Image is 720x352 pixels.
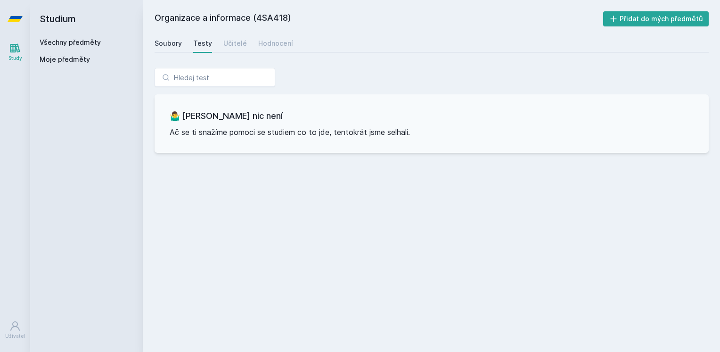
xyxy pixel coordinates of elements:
div: Hodnocení [258,39,293,48]
button: Přidat do mých předmětů [603,11,709,26]
p: Ač se ti snažíme pomoci se studiem co to jde, tentokrát jsme selhali. [170,126,694,138]
a: Study [2,38,28,67]
a: Uživatel [2,316,28,344]
a: Všechny předměty [40,38,101,46]
a: Soubory [155,34,182,53]
div: Uživatel [5,333,25,340]
div: Učitelé [223,39,247,48]
h3: 🤷‍♂️ [PERSON_NAME] nic není [170,109,694,123]
a: Testy [193,34,212,53]
div: Testy [193,39,212,48]
span: Moje předměty [40,55,90,64]
div: Soubory [155,39,182,48]
a: Hodnocení [258,34,293,53]
a: Učitelé [223,34,247,53]
h2: Organizace a informace (4SA418) [155,11,603,26]
input: Hledej test [155,68,275,87]
div: Study [8,55,22,62]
